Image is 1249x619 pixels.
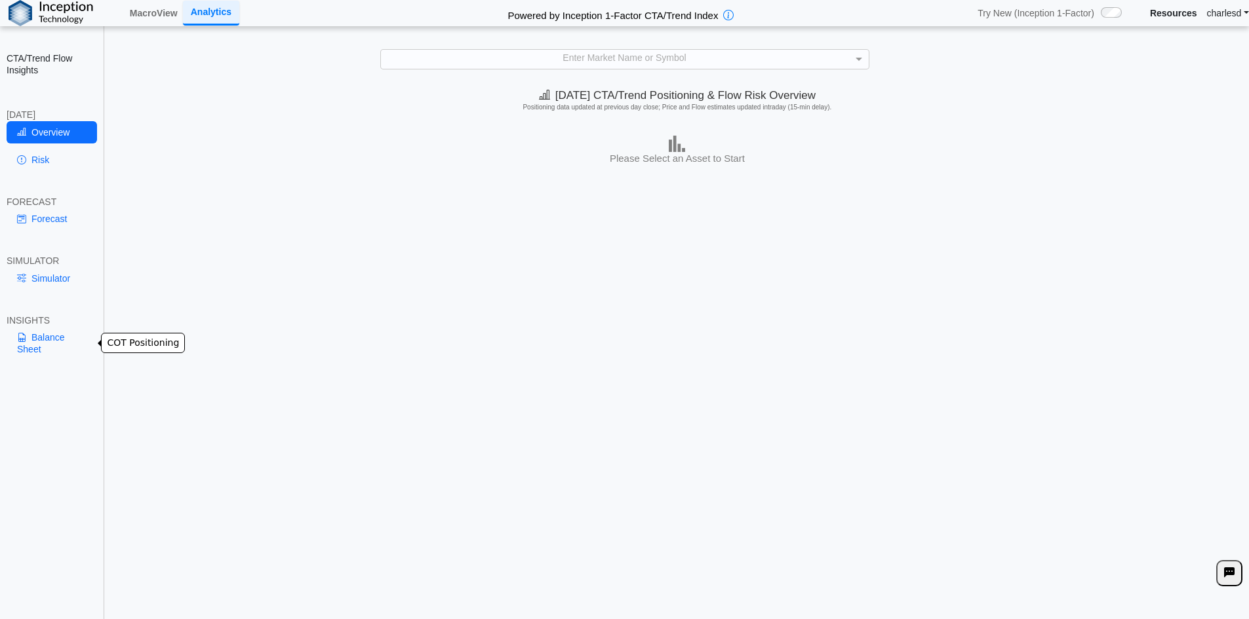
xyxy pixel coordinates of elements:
div: FORECAST [7,196,97,208]
a: MacroView [125,2,183,24]
a: Overview [7,121,97,143]
h2: CTA/Trend Flow Insights [7,52,97,76]
h3: Please Select an Asset to Start [109,152,1246,165]
a: Simulator [7,267,97,290]
div: INSIGHTS [7,314,97,326]
a: charlesd [1206,7,1248,19]
a: Analytics [183,1,239,25]
span: Try New (Inception 1-Factor) [978,7,1094,19]
a: Forecast [7,208,97,230]
div: Enter Market Name or Symbol [381,50,869,68]
a: Balance Sheet [7,326,97,360]
h2: Powered by Inception 1-Factor CTA/Trend Index [502,4,723,22]
a: Resources [1150,7,1197,19]
span: [DATE] CTA/Trend Positioning & Flow Risk Overview [539,89,816,102]
img: bar-chart.png [669,136,685,152]
div: [DATE] [7,109,97,121]
div: COT Positioning [101,333,185,353]
a: Risk [7,149,97,171]
div: SIMULATOR [7,255,97,267]
h5: Positioning data updated at previous day close; Price and Flow estimates updated intraday (15-min... [111,103,1243,111]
